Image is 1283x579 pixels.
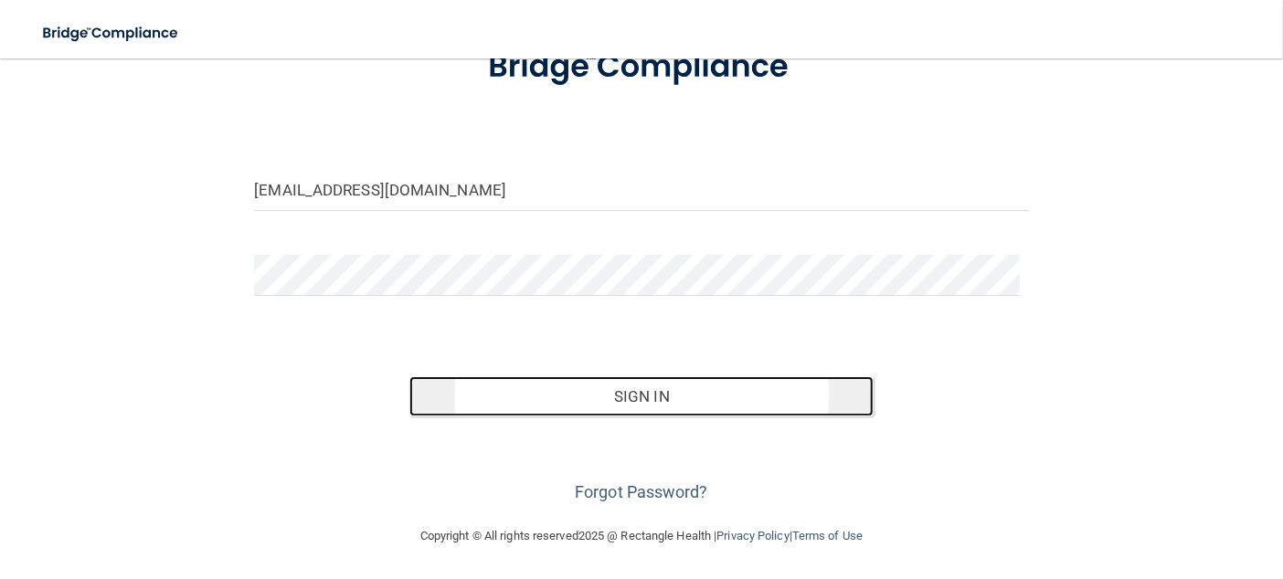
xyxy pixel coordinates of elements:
img: bridge_compliance_login_screen.278c3ca4.svg [455,26,829,109]
input: Email [254,170,1028,211]
a: Privacy Policy [716,529,789,542]
div: Copyright © All rights reserved 2025 @ Rectangle Health | | [308,507,975,565]
a: Forgot Password? [575,482,708,501]
img: bridge_compliance_login_screen.278c3ca4.svg [27,15,196,52]
a: Terms of Use [792,529,863,542]
button: Sign In [409,376,874,416]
